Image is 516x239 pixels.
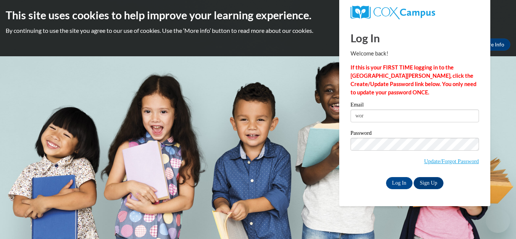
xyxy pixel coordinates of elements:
input: Log In [386,177,412,189]
a: Update/Forgot Password [424,158,479,164]
label: Password [351,130,479,138]
a: More Info [475,39,510,51]
iframe: Button to launch messaging window [486,209,510,233]
img: COX Campus [351,6,435,19]
p: Welcome back! [351,49,479,58]
label: Email [351,102,479,109]
strong: If this is your FIRST TIME logging in to the [GEOGRAPHIC_DATA][PERSON_NAME], click the Create/Upd... [351,64,476,96]
h2: This site uses cookies to help improve your learning experience. [6,8,510,23]
a: Sign Up [414,177,443,189]
h1: Log In [351,30,479,46]
a: COX Campus [351,6,479,19]
p: By continuing to use the site you agree to our use of cookies. Use the ‘More info’ button to read... [6,26,510,35]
